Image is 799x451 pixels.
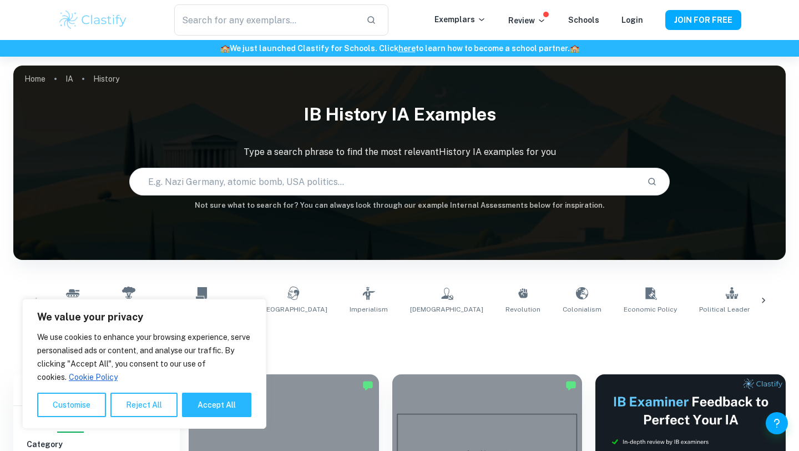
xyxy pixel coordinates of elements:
div: We value your privacy [22,299,266,429]
img: Clastify logo [58,9,128,31]
span: [GEOGRAPHIC_DATA] [259,304,327,314]
a: Schools [568,16,599,24]
button: Reject All [110,393,178,417]
a: IA [65,71,73,87]
a: Login [621,16,643,24]
h6: Filter exemplars [13,374,180,405]
span: [DEMOGRAPHIC_DATA] [410,304,483,314]
p: Exemplars [434,13,486,26]
img: Marked [362,380,373,391]
p: We value your privacy [37,310,251,324]
button: Accept All [182,393,251,417]
h1: IB History IA examples [13,97,786,132]
button: Customise [37,393,106,417]
button: Help and Feedback [766,412,788,434]
p: We use cookies to enhance your browsing experience, serve personalised ads or content, and analys... [37,330,251,384]
span: Imperialism [350,304,388,314]
span: Political Leadership [699,304,764,314]
a: Home [24,71,45,87]
img: Marked [565,380,577,391]
span: Economic Policy [624,304,677,314]
h1: All History IA Examples [52,328,747,348]
a: Cookie Policy [68,372,118,382]
span: Colonialism [563,304,601,314]
input: Search for any exemplars... [174,4,357,36]
input: E.g. Nazi Germany, atomic bomb, USA politics... [130,166,638,197]
a: here [398,44,416,53]
p: Type a search phrase to find the most relevant History IA examples for you [13,146,786,159]
span: Revolution [505,304,540,314]
p: History [93,73,119,85]
button: Search [643,172,661,191]
button: JOIN FOR FREE [665,10,741,30]
h6: Category [27,438,166,450]
p: Review [508,14,546,27]
h6: Not sure what to search for? You can always look through our example Internal Assessments below f... [13,200,786,211]
span: 🏫 [220,44,230,53]
span: 🏫 [570,44,579,53]
h6: We just launched Clastify for Schools. Click to learn how to become a school partner. [2,42,797,54]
